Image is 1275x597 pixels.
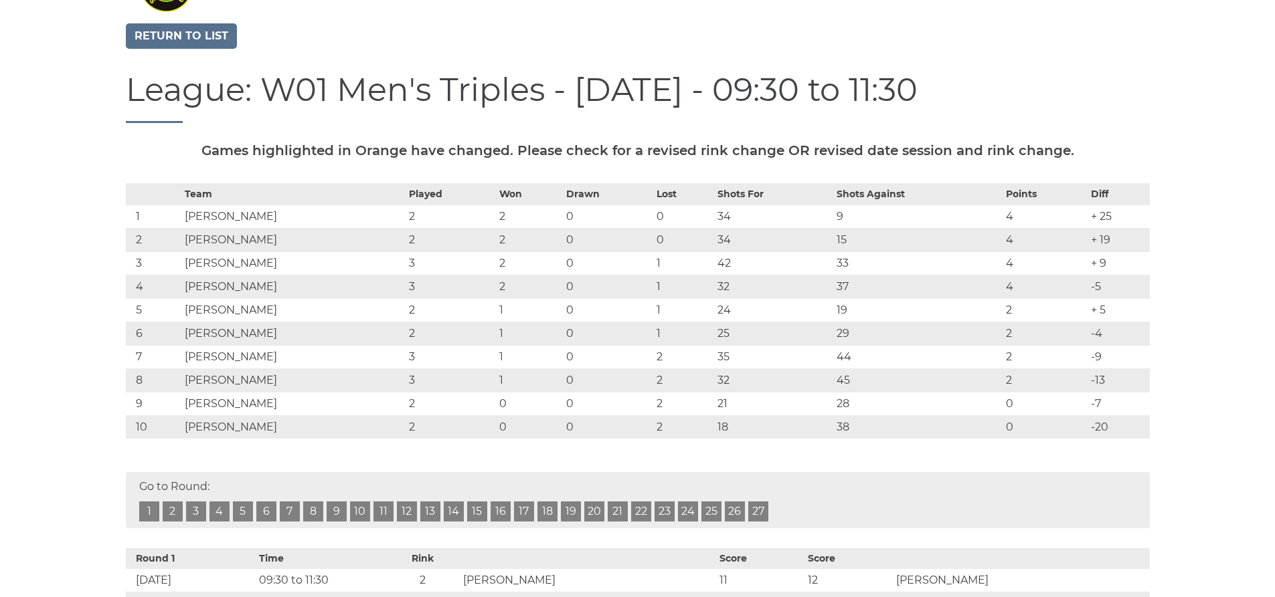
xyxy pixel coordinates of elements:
[714,275,834,298] td: 32
[748,501,768,521] a: 27
[373,501,394,521] a: 11
[631,501,651,521] a: 22
[653,345,713,368] td: 2
[181,275,405,298] td: [PERSON_NAME]
[126,298,182,322] td: 5
[181,205,405,228] td: [PERSON_NAME]
[1088,205,1150,228] td: + 25
[833,415,1003,439] td: 38
[833,392,1003,415] td: 28
[833,183,1003,205] th: Shots Against
[833,345,1003,368] td: 44
[1088,228,1150,251] td: + 19
[460,569,716,592] td: [PERSON_NAME]
[126,275,182,298] td: 4
[1088,415,1150,439] td: -20
[496,392,562,415] td: 0
[386,548,460,569] th: Rink
[716,548,804,569] th: Score
[833,368,1003,392] td: 45
[406,251,497,275] td: 3
[537,501,558,521] a: 18
[1088,345,1150,368] td: -9
[406,228,497,251] td: 2
[714,205,834,228] td: 34
[406,415,497,439] td: 2
[1003,183,1088,205] th: Points
[893,569,1149,592] td: [PERSON_NAME]
[1003,392,1088,415] td: 0
[126,205,182,228] td: 1
[714,251,834,275] td: 42
[563,345,654,368] td: 0
[126,322,182,345] td: 6
[496,251,562,275] td: 2
[653,368,713,392] td: 2
[714,345,834,368] td: 35
[256,569,386,592] td: 09:30 to 11:30
[833,298,1003,322] td: 19
[1088,368,1150,392] td: -13
[1003,205,1088,228] td: 4
[653,415,713,439] td: 2
[496,205,562,228] td: 2
[563,183,654,205] th: Drawn
[1003,228,1088,251] td: 4
[126,548,256,569] th: Round 1
[256,548,386,569] th: Time
[420,501,440,521] a: 13
[514,501,534,521] a: 17
[561,501,581,521] a: 19
[1088,298,1150,322] td: + 5
[181,228,405,251] td: [PERSON_NAME]
[653,251,713,275] td: 1
[563,392,654,415] td: 0
[126,23,237,49] a: Return to list
[181,415,405,439] td: [PERSON_NAME]
[126,368,182,392] td: 8
[496,368,562,392] td: 1
[491,501,511,521] a: 16
[1088,275,1150,298] td: -5
[406,345,497,368] td: 3
[406,183,497,205] th: Played
[233,501,253,521] a: 5
[496,415,562,439] td: 0
[327,501,347,521] a: 9
[1003,298,1088,322] td: 2
[181,345,405,368] td: [PERSON_NAME]
[714,298,834,322] td: 24
[467,501,487,521] a: 15
[833,275,1003,298] td: 37
[139,501,159,521] a: 1
[804,548,893,569] th: Score
[716,569,804,592] td: 11
[833,322,1003,345] td: 29
[303,501,323,521] a: 8
[1088,392,1150,415] td: -7
[1003,368,1088,392] td: 2
[126,251,182,275] td: 3
[1088,322,1150,345] td: -4
[126,392,182,415] td: 9
[714,415,834,439] td: 18
[209,501,230,521] a: 4
[496,322,562,345] td: 1
[444,501,464,521] a: 14
[608,501,628,521] a: 21
[1003,415,1088,439] td: 0
[563,205,654,228] td: 0
[653,322,713,345] td: 1
[563,368,654,392] td: 0
[406,275,497,298] td: 3
[714,368,834,392] td: 32
[833,251,1003,275] td: 33
[653,205,713,228] td: 0
[126,472,1150,528] div: Go to Round:
[653,275,713,298] td: 1
[181,183,405,205] th: Team
[256,501,276,521] a: 6
[725,501,745,521] a: 26
[406,322,497,345] td: 2
[653,228,713,251] td: 0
